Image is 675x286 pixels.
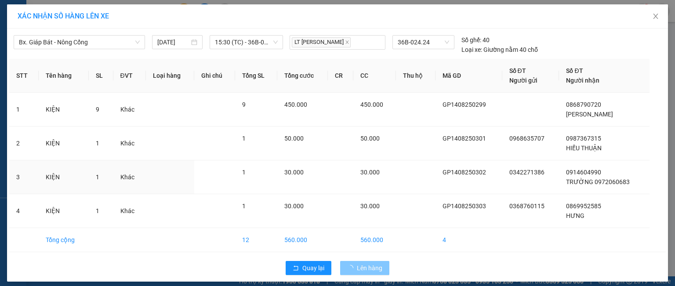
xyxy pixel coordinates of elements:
[284,169,304,176] span: 30.000
[96,106,99,113] span: 9
[509,135,544,142] span: 0968635707
[566,67,583,74] span: Số ĐT
[286,261,331,275] button: rollbackQuay lại
[302,263,324,273] span: Quay lại
[566,203,601,210] span: 0869952585
[21,7,76,36] strong: CHUYỂN PHÁT NHANH ĐÔNG LÝ
[293,265,299,272] span: rollback
[435,228,502,252] td: 4
[113,93,146,127] td: Khác
[113,160,146,194] td: Khác
[96,207,99,214] span: 1
[328,59,353,93] th: CR
[566,178,630,185] span: TRƯỜNG 0972060683
[566,101,601,108] span: 0868790720
[39,59,89,93] th: Tên hàng
[146,59,194,93] th: Loại hàng
[194,59,235,93] th: Ghi chú
[509,203,544,210] span: 0368760115
[360,101,383,108] span: 450.000
[435,59,502,93] th: Mã GD
[284,203,304,210] span: 30.000
[113,194,146,228] td: Khác
[566,77,599,84] span: Người nhận
[652,13,659,20] span: close
[345,40,349,44] span: close
[235,228,277,252] td: 12
[357,263,382,273] span: Lên hàng
[360,135,380,142] span: 50.000
[39,127,89,160] td: KIỆN
[509,67,526,74] span: Số ĐT
[277,59,328,93] th: Tổng cước
[39,93,89,127] td: KIỆN
[9,160,39,194] td: 3
[96,174,99,181] span: 1
[277,228,328,252] td: 560.000
[643,4,668,29] button: Close
[443,169,486,176] span: GP1408250302
[566,145,602,152] span: HIẾU THUẬN
[215,36,278,49] span: 15:30 (TC) - 36B-024.24
[242,101,246,108] span: 9
[461,45,482,54] span: Loại xe:
[396,59,435,93] th: Thu hộ
[39,160,89,194] td: KIỆN
[9,194,39,228] td: 4
[242,169,246,176] span: 1
[24,58,72,77] strong: PHIẾU BIÊN NHẬN
[235,59,277,93] th: Tổng SL
[566,111,613,118] span: [PERSON_NAME]
[96,140,99,147] span: 1
[566,169,601,176] span: 0914604990
[18,12,109,20] span: XÁC NHẬN SỐ HÀNG LÊN XE
[566,212,584,219] span: HƯNG
[443,135,486,142] span: GP1408250301
[242,203,246,210] span: 1
[25,37,72,56] span: SĐT XE 0947 762 437
[509,77,537,84] span: Người gửi
[398,36,449,49] span: 36B-024.24
[360,203,380,210] span: 30.000
[443,101,486,108] span: GP1408250299
[461,35,490,45] div: 40
[39,228,89,252] td: Tổng cộng
[566,135,601,142] span: 0987367315
[4,30,18,61] img: logo
[284,101,307,108] span: 450.000
[113,59,146,93] th: ĐVT
[347,265,357,271] span: loading
[443,203,486,210] span: GP1408250303
[353,228,396,252] td: 560.000
[157,37,189,47] input: 14/08/2025
[9,59,39,93] th: STT
[9,93,39,127] td: 1
[89,59,113,93] th: SL
[77,45,130,54] span: GP1408250303
[113,127,146,160] td: Khác
[461,35,481,45] span: Số ghế:
[242,135,246,142] span: 1
[360,169,380,176] span: 30.000
[340,261,389,275] button: Lên hàng
[292,37,351,47] span: LT [PERSON_NAME]
[353,59,396,93] th: CC
[509,169,544,176] span: 0342271386
[39,194,89,228] td: KIỆN
[9,127,39,160] td: 2
[284,135,304,142] span: 50.000
[461,45,538,54] div: Giường nằm 40 chỗ
[19,36,140,49] span: Bx. Giáp Bát - Nông Cống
